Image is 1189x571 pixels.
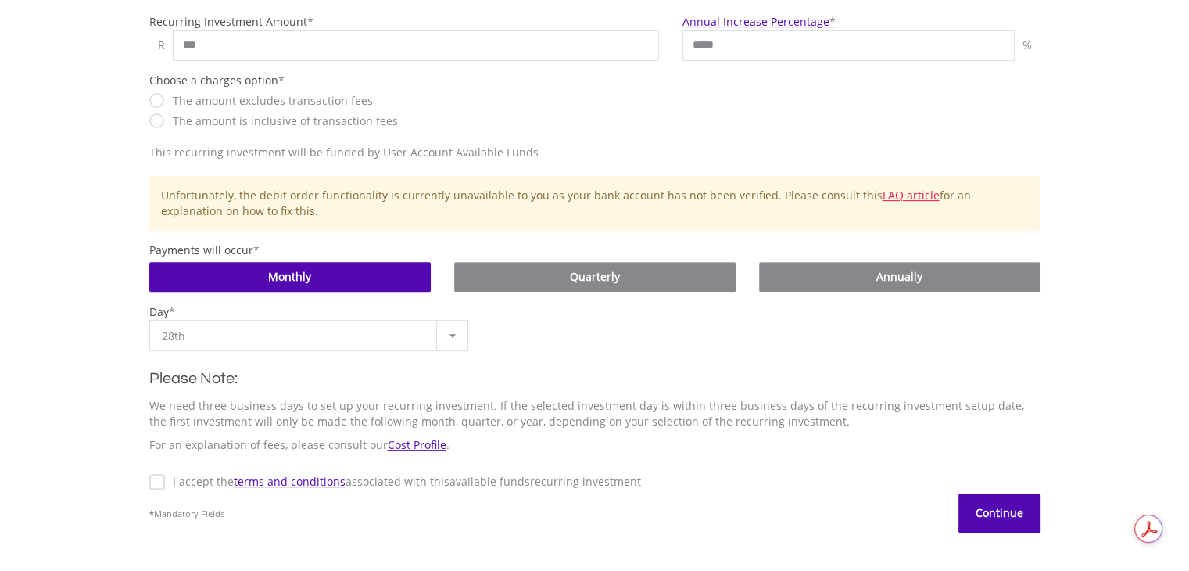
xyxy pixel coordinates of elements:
[682,14,836,29] a: Annual Increase Percentage*
[268,269,311,284] span: Monthly
[149,73,278,88] label: Choose a charges option
[570,269,620,284] span: Quarterly
[234,474,346,489] a: terms and conditions
[165,113,398,129] label: The amount is inclusive of transaction fees
[149,14,307,29] label: Recurring Investment Amount
[149,508,224,519] span: Mandatory Fields
[388,437,446,452] a: Cost Profile
[165,93,373,109] label: The amount excludes transaction fees
[149,437,1040,453] p: For an explanation of fees, please consult our .
[165,474,641,490] label: I accept the associated with this recurring investment
[883,188,940,203] a: FAQ article
[958,494,1040,533] button: Continue
[1015,30,1040,61] div: %
[149,145,1040,160] div: This recurring investment will be funded by User Account Available Funds
[149,304,169,319] label: Day
[162,321,433,352] span: 28th
[149,176,1040,231] div: Unfortunately, the debit order functionality is currently unavailable to you as your bank account...
[149,398,1040,429] p: We need three business days to set up your recurring investment. If the selected investment day i...
[449,474,530,489] span: Available Funds
[149,367,1040,390] h2: Please Note:
[149,242,253,257] label: Payments will occur
[149,30,173,61] span: R
[876,269,922,284] span: Annually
